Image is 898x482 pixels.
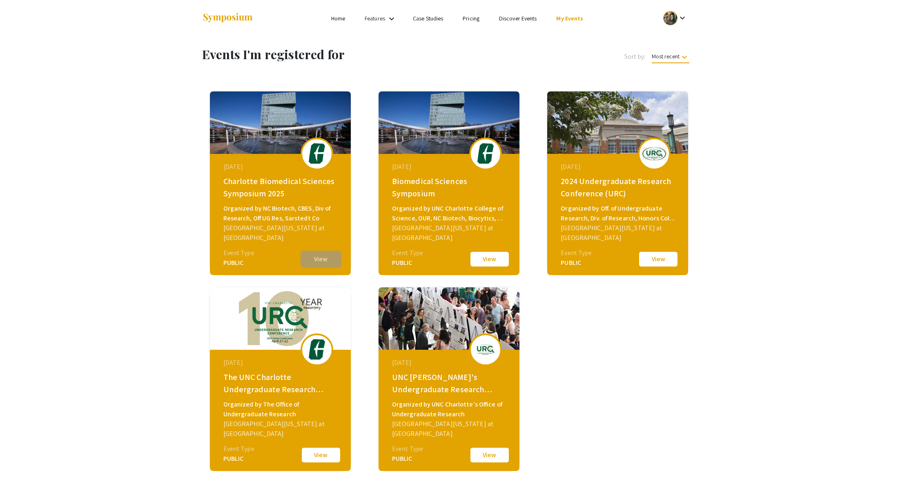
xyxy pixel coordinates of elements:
button: View [469,251,510,268]
div: The UNC Charlotte Undergraduate Research Conference (URC) 2022 [223,371,339,395]
button: Expand account dropdown [655,9,696,27]
div: Event Type [392,444,423,454]
button: View [638,251,679,268]
div: [GEOGRAPHIC_DATA][US_STATE] at [GEOGRAPHIC_DATA] [392,223,508,243]
div: [DATE] [561,162,677,172]
div: [DATE] [223,358,339,368]
a: Home [331,15,345,22]
div: [GEOGRAPHIC_DATA][US_STATE] at [GEOGRAPHIC_DATA] [223,223,339,243]
div: Event Type [223,444,254,454]
a: My Events [556,15,583,22]
div: [DATE] [223,162,339,172]
div: Biomedical Sciences Symposium [392,175,508,200]
mat-icon: Expand Features list [387,14,397,24]
img: biomedical-sciences2025_eventLogo_e7ea32_.png [305,143,329,164]
img: biomedical-sciences2025_eventCoverPhoto_f0c029__thumb.jpg [210,91,351,154]
a: Features [365,15,385,22]
img: urc2021_eventCoverPhoto_thumb.jpg [379,287,519,350]
img: unc-charlotte-urc-2022_eventCoverPhoto_c19740__thumb.png [210,287,351,350]
div: Charlotte Biomedical Sciences Symposium 2025 [223,175,339,200]
div: [DATE] [392,358,508,368]
div: [GEOGRAPHIC_DATA][US_STATE] at [GEOGRAPHIC_DATA] [392,419,508,439]
div: PUBLIC [392,258,423,268]
a: Pricing [463,15,479,22]
div: PUBLIC [392,454,423,464]
a: Case Studies [413,15,443,22]
button: View [301,251,341,268]
div: UNC [PERSON_NAME]'s Undergraduate Research Conference (URC) 2021 [392,371,508,395]
div: Organized by The Office of Undergraduate Research [223,400,339,419]
img: unc-charlotte-urc-2022_eventLogo_5d978e_.png [305,339,329,360]
button: View [301,446,341,464]
img: biomedical-sciences2024_eventCoverPhoto_3cdd66__thumb.jpg [379,91,519,154]
div: Organized by Off. of Undergraduate Research, Div. of Research, Honors Coll., [PERSON_NAME] Scholars [561,204,677,223]
button: View [469,446,510,464]
span: Sort by: [624,52,646,62]
div: Organized by UNC Charlotte College of Science, OUR, NC Biotech, Biocytics, and Illumina [392,204,508,223]
div: 2024 Undergraduate Research Conference (URC) [561,175,677,200]
mat-icon: keyboard_arrow_down [680,52,689,62]
div: PUBLIC [561,258,592,268]
div: Event Type [223,248,254,258]
a: Discover Events [499,15,537,22]
mat-icon: Expand account dropdown [677,13,687,23]
div: Event Type [561,248,592,258]
h1: Events I'm registered for [202,47,485,62]
div: Organized by NC Biotech, CBES, Div of Research, Off UG Res, Sarstedt Co [223,204,339,223]
img: urc2024_eventCoverPhoto_31f935__thumb.jpg [547,91,688,154]
div: [GEOGRAPHIC_DATA][US_STATE] at [GEOGRAPHIC_DATA] [561,223,677,243]
span: Most recent [652,53,689,63]
div: Event Type [392,248,423,258]
div: Organized by UNC Charlotte's Office of Undergraduate Research [392,400,508,419]
div: PUBLIC [223,258,254,268]
img: Symposium by ForagerOne [202,13,253,24]
img: urc2021_eventLogo.jpg [473,343,498,357]
div: PUBLIC [223,454,254,464]
img: urc2024_eventLogo_4a2dd8_.jpg [642,147,666,161]
div: [DATE] [392,162,508,172]
button: Most recent [645,49,696,64]
iframe: Chat [6,445,35,476]
div: [GEOGRAPHIC_DATA][US_STATE] at [GEOGRAPHIC_DATA] [223,419,339,439]
img: biomedical-sciences2024_eventLogo_aa6178_.png [473,143,498,164]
